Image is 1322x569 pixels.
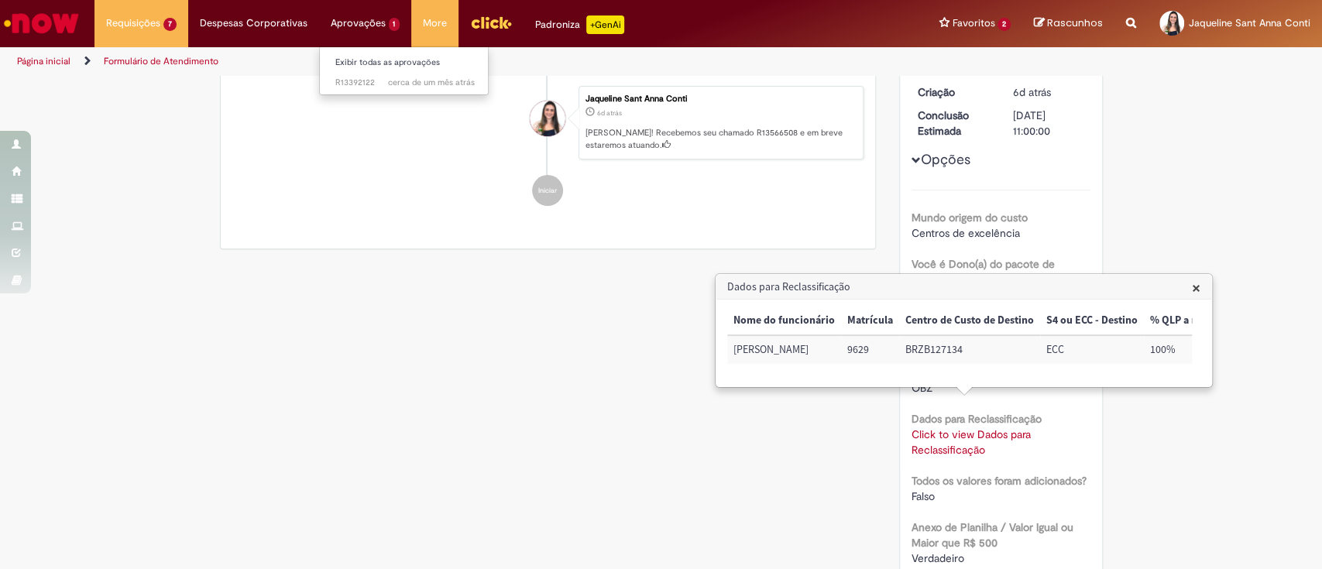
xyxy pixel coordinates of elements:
[470,11,512,34] img: click_logo_yellow_360x200.png
[998,18,1011,31] span: 2
[530,101,565,136] div: Jaqueline Sant Anna Conti
[1013,84,1085,100] div: 25/09/2025 12:58:02
[1144,335,1256,364] td: % QLP a reclassificar: 100%
[1034,16,1103,31] a: Rascunhos
[906,108,1001,139] dt: Conclusão Estimada
[1013,85,1051,99] span: 6d atrás
[17,55,70,67] a: Página inicial
[1047,15,1103,30] span: Rascunhos
[1013,108,1085,139] div: [DATE] 11:00:00
[716,275,1211,300] h3: Dados para Reclassificação
[335,77,475,89] span: R13392122
[912,551,964,565] span: Verdadeiro
[319,46,489,95] ul: Aprovações
[912,381,932,395] span: OBZ
[2,8,81,39] img: ServiceNow
[906,84,1001,100] dt: Criação
[1189,16,1310,29] span: Jaqueline Sant Anna Conti
[535,15,624,34] div: Padroniza
[952,15,994,31] span: Favoritos
[1013,85,1051,99] time: 25/09/2025 12:58:02
[104,55,218,67] a: Formulário de Atendimento
[899,307,1040,335] th: Centro de Custo de Destino
[200,15,307,31] span: Despesas Corporativas
[597,108,622,118] time: 25/09/2025 12:58:02
[389,18,400,31] span: 1
[423,15,447,31] span: More
[899,335,1040,364] td: Centro de Custo de Destino: BRZB127134
[106,15,160,31] span: Requisições
[912,211,1028,225] b: Mundo origem do custo
[1192,279,1200,296] button: Close
[12,47,870,76] ul: Trilhas de página
[388,77,475,88] span: cerca de um mês atrás
[1192,277,1200,298] span: ×
[586,15,624,34] p: +GenAi
[597,108,622,118] span: 6d atrás
[715,273,1213,388] div: Dados para Reclassificação
[1040,307,1144,335] th: S4 ou ECC - Destino
[912,257,1055,286] b: Você é Dono(a) do pacote de DESTINO?
[912,474,1087,488] b: Todos os valores foram adicionados?
[585,127,855,151] p: [PERSON_NAME]! Recebemos seu chamado R13566508 e em breve estaremos atuando.
[585,94,855,104] div: Jaqueline Sant Anna Conti
[912,489,935,503] span: Falso
[232,86,864,160] li: Jaqueline Sant Anna Conti
[912,427,1031,457] a: Click to view Dados para Reclassificação
[727,335,841,364] td: Nome do funcionário: Ana Soligo Lezcano Tatis
[912,520,1073,550] b: Anexo de Planilha / Valor Igual ou Maior que R$ 500
[727,307,841,335] th: Nome do funcionário
[320,54,490,71] a: Exibir todas as aprovações
[1144,307,1256,335] th: % QLP a reclassificar
[1040,335,1144,364] td: S4 ou ECC - Destino: ECC
[841,335,899,364] td: Matrícula: 9629
[232,70,864,222] ul: Histórico de tíquete
[912,226,1020,240] span: Centros de excelência
[331,15,386,31] span: Aprovações
[320,74,490,91] a: Aberto R13392122 :
[388,77,475,88] time: 26/08/2025 11:59:06
[841,307,899,335] th: Matrícula
[163,18,177,31] span: 7
[912,412,1042,426] b: Dados para Reclassificação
